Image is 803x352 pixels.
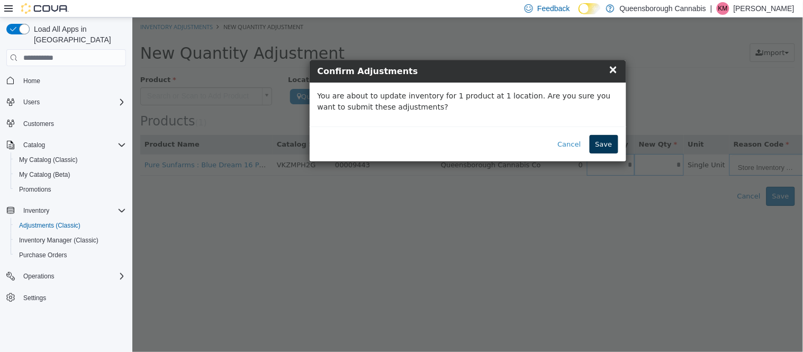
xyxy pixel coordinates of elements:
span: Home [23,77,40,85]
button: Save [457,118,486,137]
span: Inventory Manager (Classic) [15,234,126,247]
span: My Catalog (Beta) [15,168,126,181]
input: Dark Mode [579,3,601,14]
button: Users [2,95,130,110]
span: Users [23,98,40,106]
button: Settings [2,290,130,305]
button: Operations [19,270,59,283]
span: KM [718,2,728,15]
span: Settings [19,291,126,304]
a: Adjustments (Classic) [15,219,85,232]
span: Adjustments (Classic) [15,219,126,232]
button: Users [19,96,44,109]
h4: Confirm Adjustments [185,48,486,60]
nav: Complex example [6,68,126,333]
span: Settings [23,294,46,302]
span: My Catalog (Beta) [19,170,70,179]
a: Promotions [15,183,56,196]
a: Settings [19,292,50,304]
a: Inventory Manager (Classic) [15,234,103,247]
p: [PERSON_NAME] [734,2,795,15]
span: Adjustments (Classic) [19,221,80,230]
button: Inventory [2,203,130,218]
span: Catalog [19,139,126,151]
div: Kioko Mayede [717,2,729,15]
span: Customers [19,117,126,130]
span: Feedback [537,3,570,14]
span: My Catalog (Classic) [19,156,78,164]
button: Catalog [2,138,130,152]
button: Purchase Orders [11,248,130,263]
span: Operations [23,272,55,281]
span: Promotions [15,183,126,196]
a: Purchase Orders [15,249,71,261]
span: × [476,46,486,58]
span: Home [19,74,126,87]
span: Catalog [23,141,45,149]
span: My Catalog (Classic) [15,154,126,166]
a: Home [19,75,44,87]
button: Customers [2,116,130,131]
button: Promotions [11,182,130,197]
p: | [710,2,712,15]
span: Promotions [19,185,51,194]
a: My Catalog (Beta) [15,168,75,181]
span: Purchase Orders [19,251,67,259]
span: Customers [23,120,54,128]
button: Catalog [19,139,49,151]
a: Customers [19,118,58,130]
button: Inventory Manager (Classic) [11,233,130,248]
span: Users [19,96,126,109]
a: My Catalog (Classic) [15,154,82,166]
button: Operations [2,269,130,284]
span: Load All Apps in [GEOGRAPHIC_DATA] [30,24,126,45]
button: Inventory [19,204,53,217]
span: Inventory [23,206,49,215]
button: Cancel [420,118,455,137]
p: Queensborough Cannabis [620,2,706,15]
img: Cova [21,3,69,14]
span: Inventory [19,204,126,217]
p: You are about to update inventory for 1 product at 1 location. Are you sure you want to submit th... [185,73,486,95]
button: My Catalog (Beta) [11,167,130,182]
span: Inventory Manager (Classic) [19,236,98,245]
span: Purchase Orders [15,249,126,261]
span: Operations [19,270,126,283]
button: My Catalog (Classic) [11,152,130,167]
button: Adjustments (Classic) [11,218,130,233]
button: Home [2,73,130,88]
